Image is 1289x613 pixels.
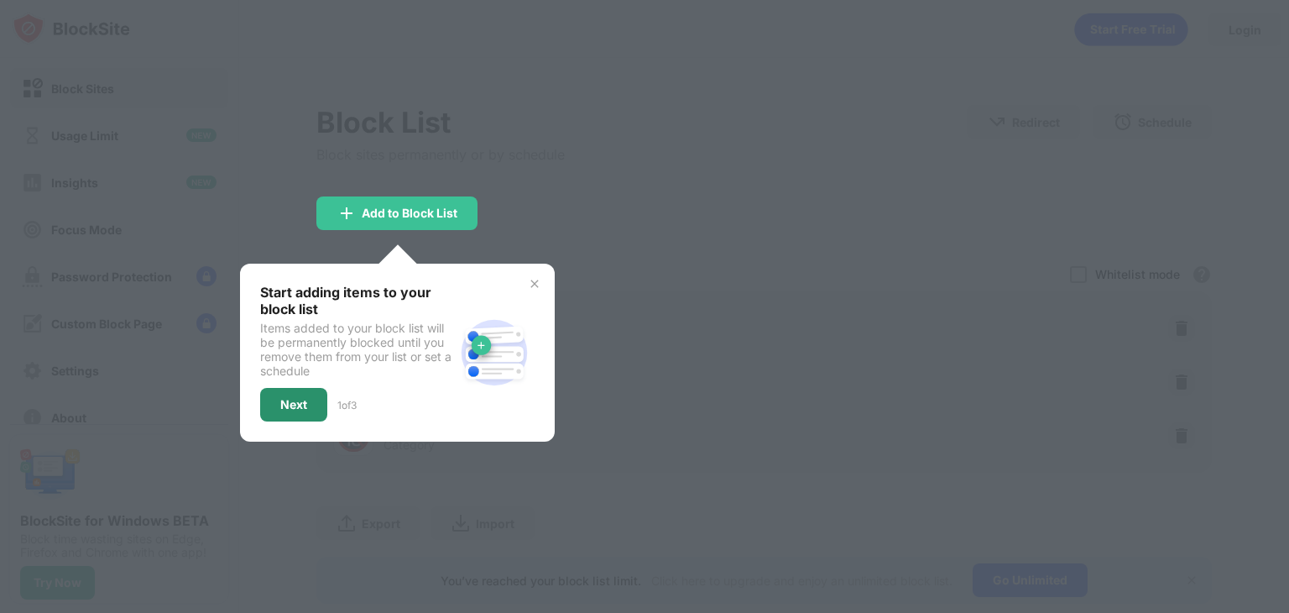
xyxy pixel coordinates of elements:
img: block-site.svg [454,312,535,393]
div: Add to Block List [362,207,457,220]
div: Next [280,398,307,411]
div: Items added to your block list will be permanently blocked until you remove them from your list o... [260,321,454,378]
img: x-button.svg [528,277,541,291]
div: 1 of 3 [337,399,357,411]
div: Start adding items to your block list [260,284,454,317]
